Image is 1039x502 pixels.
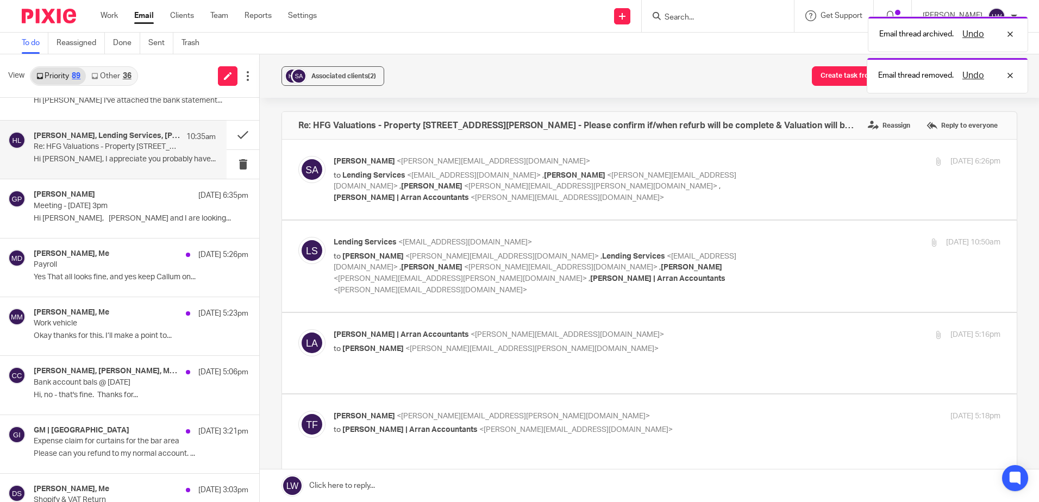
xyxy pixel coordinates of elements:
[334,331,469,338] span: [PERSON_NAME] | Arran Accountants
[950,156,1000,167] p: [DATE] 6:26pm
[464,183,717,190] span: <[PERSON_NAME][EMAIL_ADDRESS][PERSON_NAME][DOMAIN_NAME]>
[401,183,462,190] span: [PERSON_NAME]
[34,214,248,223] p: Hi [PERSON_NAME], [PERSON_NAME] and I are looking...
[72,72,80,80] div: 89
[34,260,205,269] p: Payroll
[334,253,341,260] span: to
[134,10,154,21] a: Email
[29,457,61,466] a: Facebook
[101,10,118,21] a: Work
[210,10,228,21] a: Team
[334,426,341,434] span: to
[479,426,673,434] span: <[PERSON_NAME][EMAIL_ADDRESS][DOMAIN_NAME]>
[8,485,26,502] img: svg%3E
[198,249,248,260] p: [DATE] 5:26pm
[878,70,954,81] p: Email thread removed.
[113,33,140,54] a: Done
[181,33,208,54] a: Trash
[8,367,26,384] img: svg%3E
[298,120,854,131] h4: Re: HFG Valuations - Property [STREET_ADDRESS][PERSON_NAME] - Please confirm if/when refurb will ...
[542,172,544,179] span: ,
[34,449,248,459] p: Please can you refund to my normal account. ...
[34,485,109,494] h4: [PERSON_NAME], Me
[34,437,205,446] p: Expense claim for curtains for the bar area
[399,263,401,271] span: ,
[334,158,395,165] span: [PERSON_NAME]
[281,66,384,86] button: Associated clients(2)
[298,237,326,264] img: svg%3E
[464,263,658,271] span: <[PERSON_NAME][EMAIL_ADDRESS][DOMAIN_NAME]>
[589,275,590,283] span: ,
[334,172,341,179] span: to
[405,345,659,353] span: <[PERSON_NAME][EMAIL_ADDRESS][PERSON_NAME][DOMAIN_NAME]>
[288,10,317,21] a: Settings
[298,411,326,438] img: svg%3E
[34,249,109,259] h4: [PERSON_NAME], Me
[170,10,194,21] a: Clients
[342,426,478,434] span: [PERSON_NAME] | Arran Accountants
[8,249,26,267] img: svg%3E
[946,237,1000,248] p: [DATE] 10:50am
[600,253,602,260] span: ,
[398,239,532,246] span: <[EMAIL_ADDRESS][DOMAIN_NAME]>
[661,263,722,271] span: [PERSON_NAME]
[8,426,26,443] img: svg%3E
[471,331,664,338] span: <[PERSON_NAME][EMAIL_ADDRESS][DOMAIN_NAME]>
[602,253,665,260] span: Lending Services
[342,253,404,260] span: [PERSON_NAME]
[407,172,541,179] span: <[EMAIL_ADDRESS][DOMAIN_NAME]>
[22,33,48,54] a: To do
[334,239,397,246] span: Lending Services
[879,29,954,40] p: Email thread archived.
[590,275,725,283] span: [PERSON_NAME] | Arran Accountants
[34,378,205,387] p: Bank account bals @ [DATE]
[198,308,248,319] p: [DATE] 5:23pm
[198,190,248,201] p: [DATE] 6:35pm
[8,70,24,81] span: View
[471,194,664,202] span: <[PERSON_NAME][EMAIL_ADDRESS][DOMAIN_NAME]>
[34,190,95,199] h4: [PERSON_NAME]
[334,412,395,420] span: [PERSON_NAME]
[284,68,301,84] img: svg%3E
[57,33,105,54] a: Reassigned
[368,73,376,79] span: (2)
[245,10,272,21] a: Reports
[659,263,661,271] span: ,
[198,367,248,378] p: [DATE] 5:06pm
[924,117,1000,134] label: Reply to everyone
[988,8,1005,25] img: svg%3E
[544,172,605,179] span: [PERSON_NAME]
[334,345,341,353] span: to
[334,194,469,202] span: [PERSON_NAME] | Arran Accountants
[959,69,987,82] button: Undo
[86,67,136,85] a: Other36
[198,485,248,495] p: [DATE] 3:03pm
[34,426,129,435] h4: GM | [GEOGRAPHIC_DATA]
[34,319,205,328] p: Work vehicle
[334,286,527,294] span: <[PERSON_NAME][EMAIL_ADDRESS][DOMAIN_NAME]>
[34,391,248,400] p: Hi, no - that's fine. Thanks for...
[311,73,376,79] span: Associated clients
[34,273,248,282] p: Yes That all looks fine, and yes keep Callum on...
[34,155,216,164] p: Hi [PERSON_NAME], I appreciate you probably have...
[399,183,401,190] span: ,
[397,412,650,420] span: <[PERSON_NAME][EMAIL_ADDRESS][PERSON_NAME][DOMAIN_NAME]>
[291,68,307,84] img: svg%3E
[719,183,721,190] span: ,
[342,345,404,353] span: [PERSON_NAME]
[123,72,132,80] div: 36
[148,33,173,54] a: Sent
[397,158,590,165] span: <[PERSON_NAME][EMAIL_ADDRESS][DOMAIN_NAME]>
[950,329,1000,341] p: [DATE] 5:16pm
[298,329,326,356] img: svg%3E
[401,263,462,271] span: [PERSON_NAME]
[8,190,26,208] img: svg%3E
[34,308,109,317] h4: [PERSON_NAME], Me
[34,96,248,105] p: Hi [PERSON_NAME] I've attached the bank statement...
[198,426,248,437] p: [DATE] 3:21pm
[959,28,987,41] button: Undo
[8,131,26,149] img: svg%3E
[34,131,181,141] h4: [PERSON_NAME], Lending Services, [PERSON_NAME], Me
[31,67,86,85] a: Priority89
[342,172,405,179] span: Lending Services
